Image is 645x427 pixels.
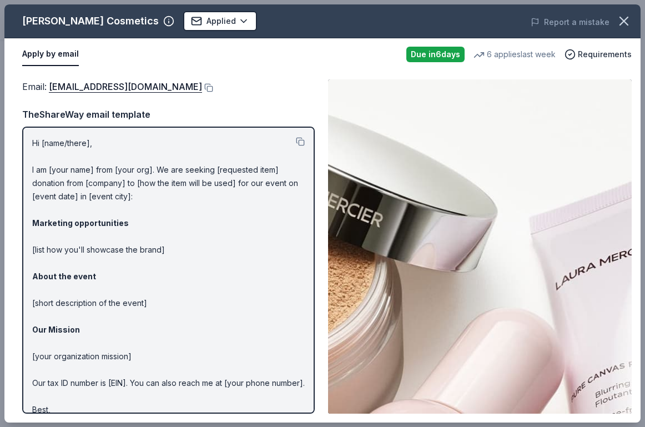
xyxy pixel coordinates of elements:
span: Email : [22,81,202,92]
span: Applied [206,14,236,28]
a: [EMAIL_ADDRESS][DOMAIN_NAME] [49,79,202,94]
button: Apply by email [22,43,79,66]
strong: About the event [32,272,96,281]
div: Due in 6 days [406,47,465,62]
img: Image for Laura Mercier Cosmetics [328,79,632,414]
button: Requirements [565,48,632,61]
div: 6 applies last week [473,48,556,61]
div: [PERSON_NAME] Cosmetics [22,12,159,30]
button: Applied [183,11,257,31]
strong: Our Mission [32,325,80,334]
button: Report a mistake [531,16,609,29]
strong: Marketing opportunities [32,218,129,228]
span: Requirements [578,48,632,61]
div: TheShareWay email template [22,107,315,122]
